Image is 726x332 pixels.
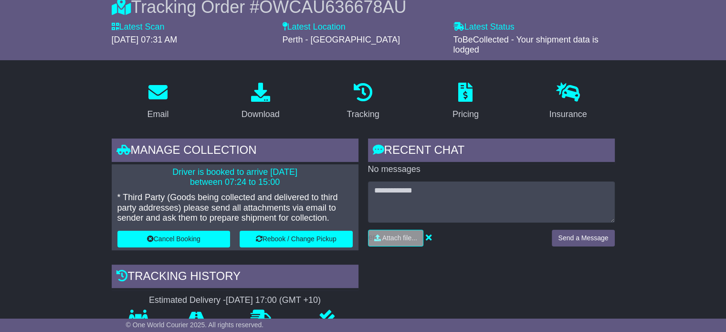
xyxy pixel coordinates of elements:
[446,79,485,124] a: Pricing
[552,230,614,246] button: Send a Message
[112,295,358,306] div: Estimated Delivery -
[112,35,178,44] span: [DATE] 07:31 AM
[283,35,400,44] span: Perth - [GEOGRAPHIC_DATA]
[283,22,346,32] label: Latest Location
[240,231,353,247] button: Rebook / Change Pickup
[453,22,515,32] label: Latest Status
[368,164,615,175] p: No messages
[226,295,321,306] div: [DATE] 17:00 (GMT +10)
[117,193,353,224] p: * Third Party (Goods being collected and delivered to third party addresses) please send all atta...
[543,79,593,124] a: Insurance
[112,139,358,164] div: Manage collection
[368,139,615,164] div: RECENT CHAT
[126,321,264,329] span: © One World Courier 2025. All rights reserved.
[235,79,286,124] a: Download
[340,79,385,124] a: Tracking
[453,35,599,55] span: ToBeCollected - Your shipment data is lodged
[452,108,479,121] div: Pricing
[549,108,587,121] div: Insurance
[117,231,231,247] button: Cancel Booking
[242,108,280,121] div: Download
[112,22,165,32] label: Latest Scan
[347,108,379,121] div: Tracking
[141,79,175,124] a: Email
[112,265,358,290] div: Tracking history
[147,108,168,121] div: Email
[117,167,353,188] p: Driver is booked to arrive [DATE] between 07:24 to 15:00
